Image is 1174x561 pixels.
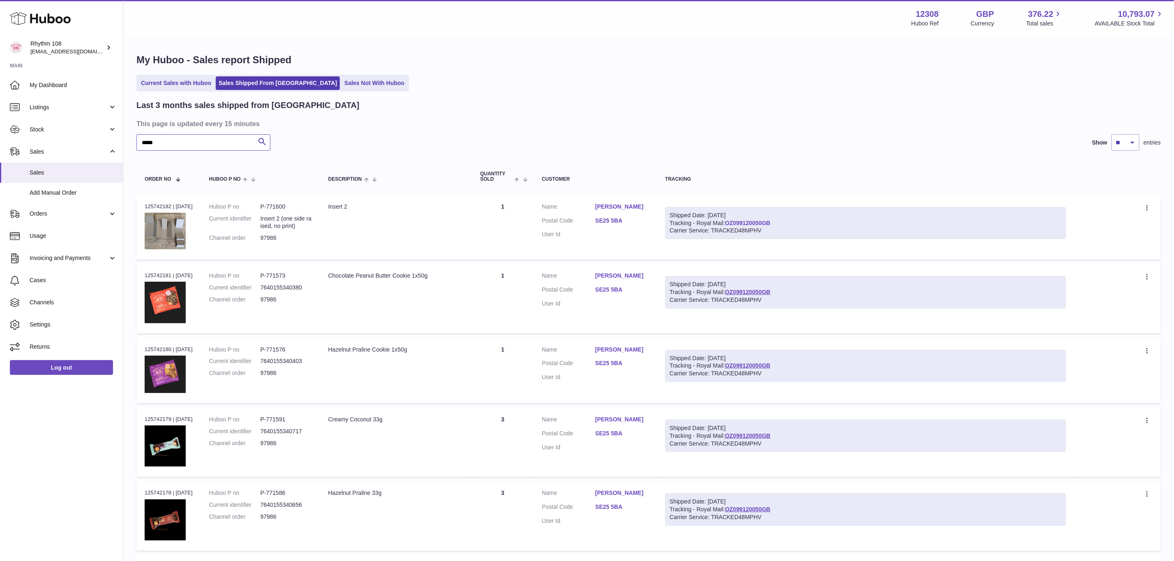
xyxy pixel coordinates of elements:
[542,177,649,182] div: Customer
[542,444,595,451] dt: User Id
[328,177,362,182] span: Description
[1028,9,1053,20] span: 376.22
[145,356,186,393] img: 123081684746041.JPG
[261,513,312,521] dd: 97986
[30,169,117,177] span: Sales
[138,76,214,90] a: Current Sales with Huboo
[542,373,595,381] dt: User Id
[1095,20,1164,28] span: AVAILABLE Stock Total
[341,76,407,90] a: Sales Not With Huboo
[670,296,1061,304] div: Carrier Service: TRACKED48MPHV
[209,177,241,182] span: Huboo P no
[665,493,1066,526] div: Tracking - Royal Mail:
[30,148,108,156] span: Sales
[1026,9,1063,28] a: 376.22 Total sales
[30,276,117,284] span: Cases
[725,362,770,369] a: OZ099120050GB
[209,501,261,509] dt: Current identifier
[30,232,117,240] span: Usage
[30,343,117,351] span: Returns
[136,100,360,111] h2: Last 3 months sales shipped from [GEOGRAPHIC_DATA]
[145,213,186,249] img: 123081684745087.JPG
[261,272,312,280] dd: P-771573
[209,357,261,365] dt: Current identifier
[216,76,340,90] a: Sales Shipped From [GEOGRAPHIC_DATA]
[665,350,1066,382] div: Tracking - Royal Mail:
[145,499,186,540] img: 123081684745685.jpg
[595,286,649,294] a: SE25 5BA
[665,207,1066,239] div: Tracking - Royal Mail:
[542,517,595,525] dt: User Id
[976,9,994,20] strong: GBP
[145,203,193,210] div: 125742182 | [DATE]
[261,501,312,509] dd: 7640155340656
[670,212,1061,219] div: Shipped Date: [DATE]
[1092,139,1107,147] label: Show
[542,416,595,425] dt: Name
[472,338,534,403] td: 1
[328,272,464,280] div: Chocolate Peanut Butter Cookie 1x50g
[1095,9,1164,28] a: 10,793.07 AVAILABLE Stock Total
[30,254,108,262] span: Invoicing and Payments
[30,126,108,133] span: Stock
[10,41,22,54] img: orders@rhythm108.com
[10,360,113,375] a: Log out
[670,370,1061,377] div: Carrier Service: TRACKED48MPHV
[30,40,104,55] div: Rhythm 108
[261,439,312,447] dd: 97986
[916,9,939,20] strong: 12308
[595,416,649,423] a: [PERSON_NAME]
[725,506,770,513] a: OZ099120050GB
[261,416,312,423] dd: P-771591
[209,416,261,423] dt: Huboo P no
[30,189,117,197] span: Add Manual Order
[209,513,261,521] dt: Channel order
[261,369,312,377] dd: 97986
[145,489,193,497] div: 125742178 | [DATE]
[328,346,464,354] div: Hazelnut Praline Cookie 1x50g
[145,282,186,323] img: 123081684746069.JPG
[472,481,534,550] td: 3
[595,489,649,497] a: [PERSON_NAME]
[209,369,261,377] dt: Channel order
[209,489,261,497] dt: Huboo P no
[725,289,770,295] a: OZ099120050GB
[261,428,312,435] dd: 7640155340717
[30,103,108,111] span: Listings
[595,203,649,211] a: [PERSON_NAME]
[542,203,595,213] dt: Name
[670,440,1061,448] div: Carrier Service: TRACKED48MPHV
[542,272,595,282] dt: Name
[209,203,261,211] dt: Huboo P no
[725,432,770,439] a: OZ099120050GB
[542,230,595,238] dt: User Id
[542,300,595,308] dt: User Id
[665,420,1066,452] div: Tracking - Royal Mail:
[542,359,595,369] dt: Postal Code
[595,217,649,225] a: SE25 5BA
[670,227,1061,235] div: Carrier Service: TRACKED48MPHV
[725,220,770,226] a: OZ099120050GB
[472,195,534,260] td: 1
[595,503,649,511] a: SE25 5BA
[145,177,171,182] span: Order No
[261,346,312,354] dd: P-771576
[145,272,193,279] div: 125742181 | [DATE]
[472,264,534,333] td: 1
[136,53,1161,67] h1: My Huboo - Sales report Shipped
[209,346,261,354] dt: Huboo P no
[209,439,261,447] dt: Channel order
[665,177,1066,182] div: Tracking
[261,215,312,230] dd: Insert 2 (one side raised, no print)
[30,321,117,329] span: Settings
[670,424,1061,432] div: Shipped Date: [DATE]
[30,210,108,218] span: Orders
[261,284,312,292] dd: 7640155340380
[30,48,121,55] span: [EMAIL_ADDRESS][DOMAIN_NAME]
[209,284,261,292] dt: Current identifier
[209,215,261,230] dt: Current identifier
[136,119,1159,128] h3: This page is updated every 15 minutes
[145,346,193,353] div: 125742180 | [DATE]
[595,346,649,354] a: [PERSON_NAME]
[30,299,117,306] span: Channels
